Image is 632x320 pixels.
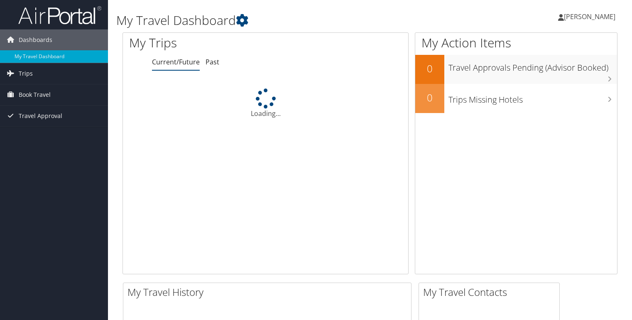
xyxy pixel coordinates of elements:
h3: Travel Approvals Pending (Advisor Booked) [448,58,617,74]
a: [PERSON_NAME] [558,4,624,29]
a: 0Trips Missing Hotels [415,84,617,113]
h1: My Travel Dashboard [116,12,455,29]
span: Travel Approval [19,106,62,126]
img: airportal-logo.png [18,5,101,25]
a: Current/Future [152,57,200,66]
span: Trips [19,63,33,84]
h2: My Travel Contacts [423,285,559,299]
h3: Trips Missing Hotels [448,90,617,106]
h1: My Action Items [415,34,617,52]
a: Past [206,57,219,66]
span: [PERSON_NAME] [564,12,615,21]
a: 0Travel Approvals Pending (Advisor Booked) [415,55,617,84]
span: Dashboards [19,30,52,50]
h2: My Travel History [127,285,411,299]
h1: My Trips [129,34,283,52]
span: Book Travel [19,84,51,105]
h2: 0 [415,62,444,76]
h2: 0 [415,91,444,105]
div: Loading... [123,89,408,118]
